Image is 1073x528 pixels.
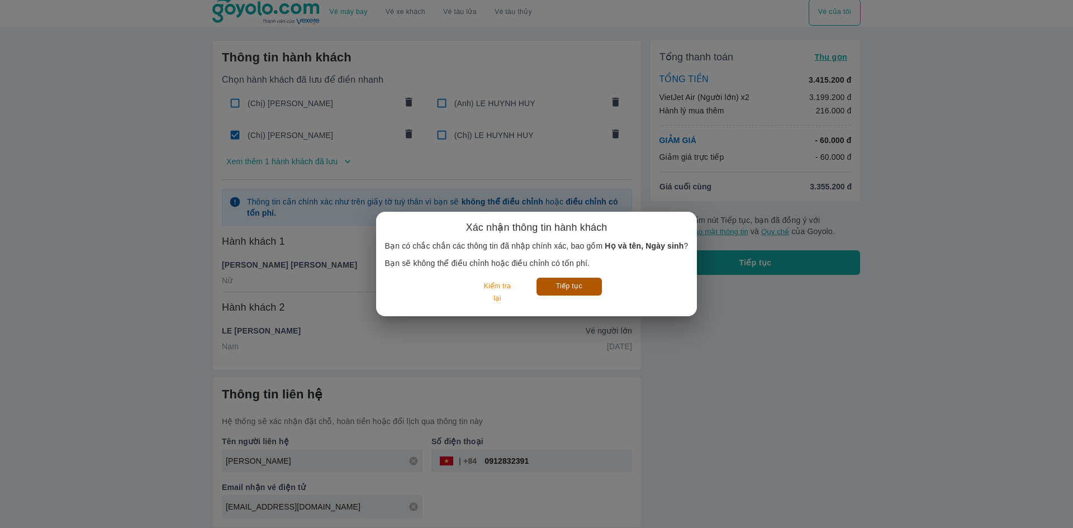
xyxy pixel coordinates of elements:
button: Kiểm tra lại [471,278,523,307]
button: Tiếp tục [536,278,602,295]
h6: Xác nhận thông tin hành khách [466,221,607,234]
p: Bạn sẽ không thể điều chỉnh hoặc điều chỉnh có tốn phí. [385,258,689,269]
b: Họ và tên, Ngày sinh [605,241,683,250]
p: Bạn có chắc chắn các thông tin đã nhập chính xác, bao gồm ? [385,240,689,251]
